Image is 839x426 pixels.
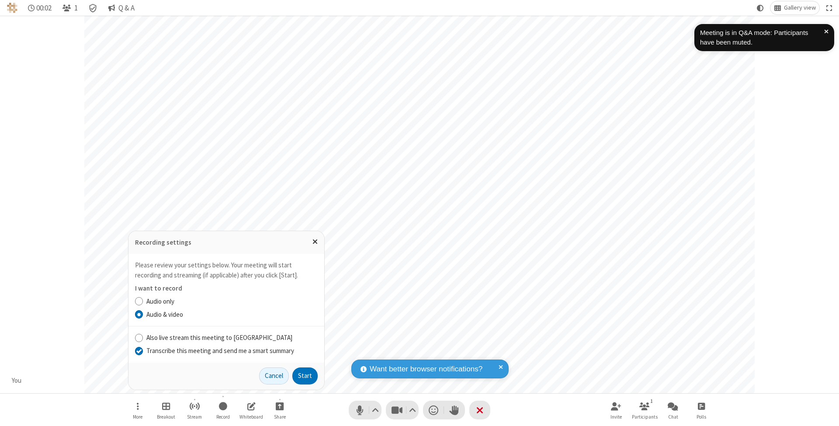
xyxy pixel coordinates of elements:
[238,398,264,423] button: Open shared whiteboard
[370,401,381,419] button: Audio settings
[85,1,101,14] div: Meeting details Encryption enabled
[9,376,25,386] div: You
[135,238,191,246] label: Recording settings
[423,401,444,419] button: Send a reaction
[210,398,236,423] button: Record
[386,401,419,419] button: Stop video (⌘+Shift+V)
[648,397,655,405] div: 1
[407,401,419,419] button: Video setting
[306,231,324,253] button: Close popover
[610,414,622,419] span: Invite
[660,398,686,423] button: Open chat
[36,4,52,12] span: 00:02
[259,367,289,385] button: Cancel
[444,401,465,419] button: Raise hand
[668,414,678,419] span: Chat
[125,398,151,423] button: Open menu
[700,28,824,48] div: Meeting is in Q&A mode: Participants have been muted.
[349,401,381,419] button: Mute (⌘+Shift+A)
[370,364,482,375] span: Want better browser notifications?
[823,1,836,14] button: Fullscreen
[239,414,263,419] span: Whiteboard
[133,414,142,419] span: More
[697,414,706,419] span: Polls
[135,261,298,279] label: Please review your settings below. Your meeting will start recording and streaming (if applicable...
[59,1,81,14] button: Open participant list
[146,297,318,307] label: Audio only
[603,398,629,423] button: Invite participants (⌘+Shift+I)
[688,398,714,423] button: Open poll
[267,398,293,423] button: Start sharing
[135,284,182,292] label: I want to record
[153,398,179,423] button: Manage Breakout Rooms
[274,414,286,419] span: Share
[74,4,78,12] span: 1
[753,1,767,14] button: Using system theme
[104,1,138,14] button: Q & A
[146,346,318,356] label: Transcribe this meeting and send me a smart summary
[146,310,318,320] label: Audio & video
[770,1,819,14] button: Change layout
[24,1,55,14] div: Timer
[181,398,208,423] button: Start streaming
[146,333,318,343] label: Also live stream this meeting to [GEOGRAPHIC_DATA]
[469,401,490,419] button: End or leave meeting
[631,398,658,423] button: Open participant list
[118,4,135,12] span: Q & A
[187,414,202,419] span: Stream
[157,414,175,419] span: Breakout
[632,414,658,419] span: Participants
[784,4,816,11] span: Gallery view
[292,367,318,385] button: Start
[216,414,230,419] span: Record
[7,3,17,13] img: QA Selenium DO NOT DELETE OR CHANGE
